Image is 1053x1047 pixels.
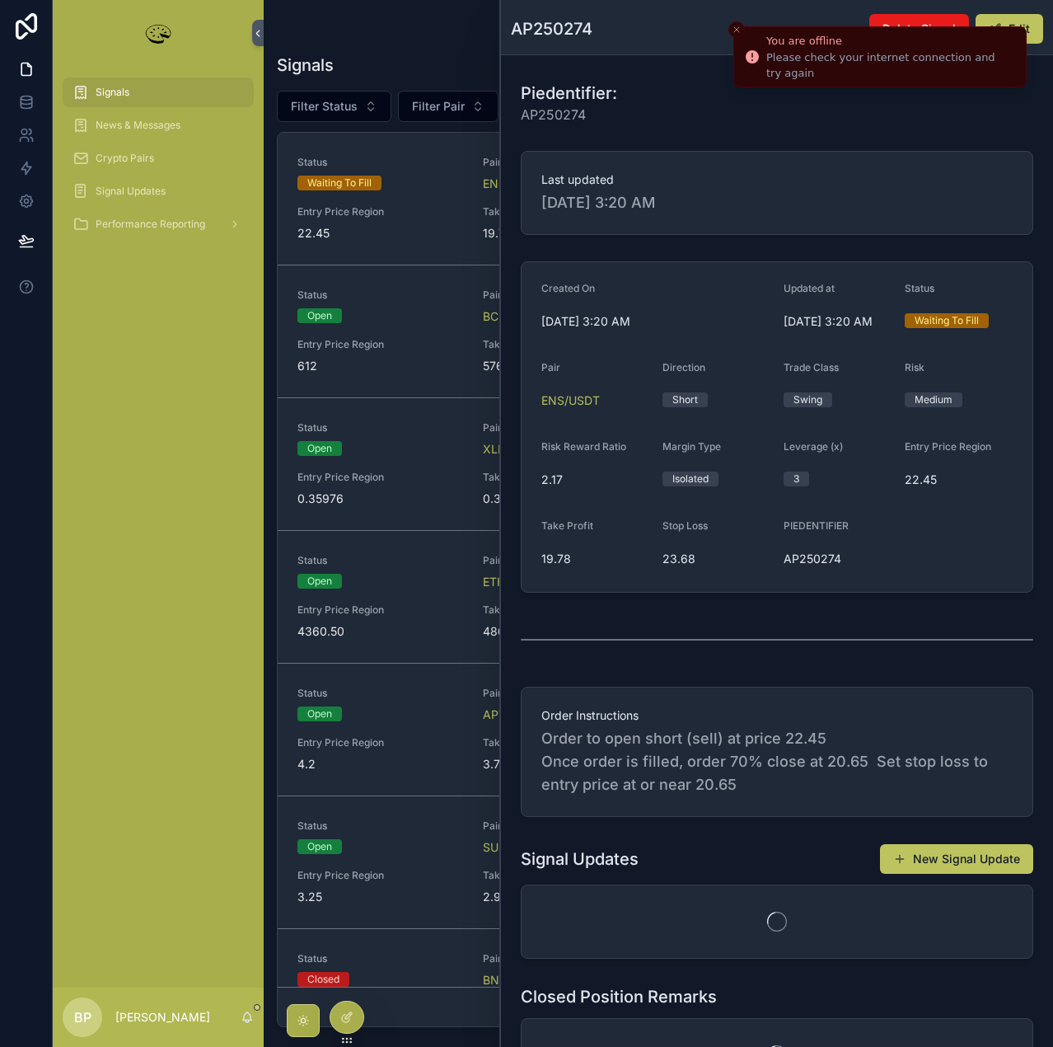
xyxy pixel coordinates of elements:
h1: Piedentifier: [521,82,617,105]
a: StatusOpenPairBCH/USDTUpdated at[DATE] 3:33 AMPIEDENTIFIERAP250273Entry Price Region612Take Profi... [278,265,1039,397]
span: Entry Price Region [297,471,463,484]
span: 3.25 [297,889,463,905]
span: Status [297,289,463,302]
h1: AP250274 [511,17,592,40]
a: ENS/USDT [483,176,541,192]
a: Crypto Pairs [63,143,254,173]
div: Waiting To Fill [307,176,372,190]
span: Status [905,282,934,294]
button: Delete Signal [869,14,969,44]
button: Close toast [728,21,745,38]
button: Select Button [277,91,391,122]
button: New Signal Update [880,844,1033,874]
span: Signal Updates [96,185,166,198]
a: APT/USDT [483,707,541,723]
span: 612 [297,358,463,374]
span: Status [297,156,463,169]
span: 19.78 [541,551,649,567]
span: Stop Loss [662,519,708,532]
button: Edit [976,14,1043,44]
div: Isolated [672,472,709,486]
a: XLM/USDT [483,441,544,458]
h1: Signals [277,54,334,77]
h1: Signal Updates [521,847,639,871]
span: News & Messages [96,119,180,132]
div: Open [307,839,332,854]
span: BP [74,1007,91,1027]
span: Direction [662,361,705,373]
span: 22.45 [297,225,463,242]
span: Leverage (x) [784,440,843,453]
span: Take Profit [483,471,648,484]
span: Performance Reporting [96,218,205,231]
span: 3.74 [483,756,648,772]
div: Open [307,574,332,589]
span: 2.95 [483,889,648,905]
span: Order to open short (sell) at price 22.45 Once order is filled, order 70% close at 20.65 Set stop... [541,727,1013,796]
span: Order Instructions [541,707,1013,724]
span: Status [297,554,463,567]
span: PIEDENTIFIER [784,519,849,532]
a: ENS/USDT [541,392,600,409]
span: 23.68 [662,551,770,567]
span: Pair [483,421,648,434]
div: Open [307,707,332,721]
span: Filter Status [291,98,358,115]
span: Take Profit [483,603,648,617]
span: 19.78 [483,225,648,242]
span: Status [297,421,463,434]
a: Signals [63,77,254,107]
span: Pair [483,687,648,700]
a: Signal Updates [63,176,254,206]
a: BNB/USDT [483,972,542,988]
a: StatusOpenPairETH/USDTUpdated at[DATE] 6:42 PMPIEDENTIFIERAP250270Entry Price Region4360.50Take P... [278,530,1039,663]
div: 3 [793,472,799,486]
span: Margin Type [662,440,721,453]
span: Created On [541,282,595,294]
span: [DATE] 3:20 AM [784,313,892,330]
div: You are offline [766,33,1013,49]
span: SUI/USDT [483,839,537,856]
h1: Closed Position Remarks [521,985,717,1008]
span: Entry Price Region [297,603,463,617]
div: Swing [793,392,822,407]
a: StatusWaiting To FillPairENS/USDTUpdated at[DATE] 3:20 AMPIEDENTIFIERAP250274Entry Price Region22... [278,133,1039,265]
div: scrollable content [53,66,264,261]
span: Pair [483,289,648,302]
span: 4.2 [297,756,463,772]
span: Status [297,687,463,700]
span: 576 [483,358,648,374]
span: Filter Pair [412,98,465,115]
div: Short [672,392,698,407]
span: Last updated [541,171,1013,188]
button: Select Button [398,91,498,122]
div: Medium [915,392,952,407]
span: Pair [483,156,648,169]
span: Take Profit [483,338,648,351]
span: 0.388 [483,491,648,507]
a: News & Messages [63,110,254,140]
a: StatusOpenPairXLM/USDTUpdated at[DATE] 6:44 PMPIEDENTIFIERAP250268Entry Price Region0.35976Take P... [278,397,1039,530]
span: Take Profit [483,205,648,218]
span: Risk Reward Ratio [541,440,626,453]
span: Signals [96,86,129,99]
span: Take Profit [483,736,648,749]
span: Status [297,952,463,965]
span: Pair [483,554,648,567]
span: ETH/USDT [483,574,541,590]
img: App logo [142,20,175,46]
div: Open [307,441,332,456]
span: Entry Price Region [297,338,463,351]
span: 22.45 [905,472,1013,488]
a: StatusOpenPairSUI/USDTUpdated at[DATE] 8:48 AMPIEDENTIFIERAP250271Entry Price Region3.25Take Prof... [278,796,1039,928]
span: 0.35976 [297,491,463,507]
div: Open [307,308,332,323]
a: Performance Reporting [63,209,254,239]
span: Crypto Pairs [96,152,154,165]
